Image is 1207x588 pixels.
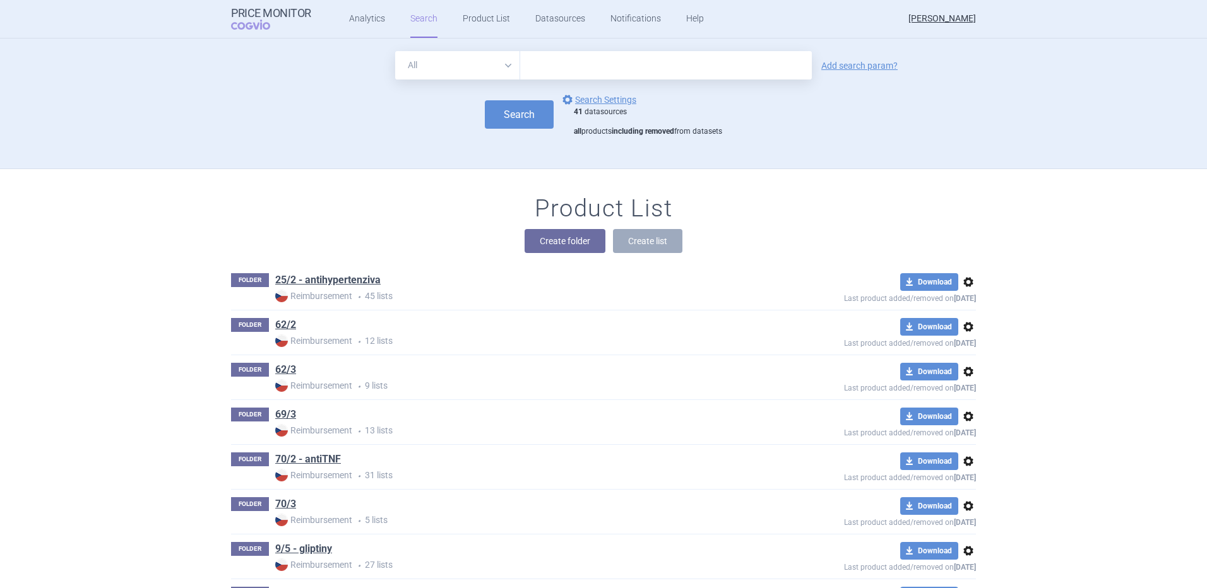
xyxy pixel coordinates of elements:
[954,428,976,437] strong: [DATE]
[231,318,269,332] p: FOLDER
[752,291,976,303] p: Last product added/removed on
[275,334,288,347] img: CZ
[954,473,976,482] strong: [DATE]
[231,273,269,287] p: FOLDER
[275,334,752,348] p: 12 lists
[752,560,976,572] p: Last product added/removed on
[231,497,269,511] p: FOLDER
[231,408,269,421] p: FOLDER
[275,363,296,377] a: 62/3
[352,560,365,572] i: •
[275,452,341,466] a: 70/2 - antiTNF
[954,339,976,348] strong: [DATE]
[752,336,976,348] p: Last product added/removed on
[900,408,958,425] button: Download
[352,470,365,483] i: •
[275,408,296,421] a: 69/3
[525,229,605,253] button: Create folder
[275,273,381,287] a: 25/2 - antihypertenziva
[275,424,352,437] strong: Reimbursement
[954,518,976,527] strong: [DATE]
[231,452,269,466] p: FOLDER
[352,291,365,303] i: •
[275,542,332,558] h1: 9/5 - gliptiny
[275,497,296,514] h1: 70/3
[275,497,296,511] a: 70/3
[275,469,352,481] strong: Reimbursement
[275,290,752,303] p: 45 lists
[352,515,365,527] i: •
[612,127,674,136] strong: including removed
[231,7,311,20] strong: Price Monitor
[954,563,976,572] strong: [DATE]
[275,558,352,571] strong: Reimbursement
[275,273,381,290] h1: 25/2 - antihypertenziva
[275,542,332,556] a: 9/5 - gliptiny
[900,273,958,291] button: Download
[821,61,898,70] a: Add search param?
[275,424,752,437] p: 13 lists
[275,379,288,392] img: CZ
[900,497,958,515] button: Download
[275,408,296,424] h1: 69/3
[275,514,752,527] p: 5 lists
[275,469,752,482] p: 31 lists
[752,380,976,392] p: Last product added/removed on
[275,514,352,526] strong: Reimbursement
[275,514,288,526] img: CZ
[900,452,958,470] button: Download
[275,318,296,334] h1: 62/2
[275,424,288,437] img: CZ
[352,336,365,348] i: •
[613,229,682,253] button: Create list
[352,380,365,393] i: •
[574,107,583,116] strong: 41
[275,379,752,392] p: 9 lists
[275,290,288,302] img: CZ
[275,379,352,392] strong: Reimbursement
[954,294,976,303] strong: [DATE]
[352,425,365,438] i: •
[275,334,352,347] strong: Reimbursement
[574,107,722,137] div: datasources products from datasets
[900,318,958,336] button: Download
[752,470,976,482] p: Last product added/removed on
[231,542,269,556] p: FOLDER
[535,194,672,223] h1: Product List
[574,127,581,136] strong: all
[954,384,976,392] strong: [DATE]
[275,363,296,379] h1: 62/3
[231,7,311,31] a: Price MonitorCOGVIO
[275,558,752,572] p: 27 lists
[275,318,296,332] a: 62/2
[231,363,269,377] p: FOLDER
[275,469,288,481] img: CZ
[231,20,288,30] span: COGVIO
[752,515,976,527] p: Last product added/removed on
[900,542,958,560] button: Download
[900,363,958,380] button: Download
[275,290,352,302] strong: Reimbursement
[485,100,554,129] button: Search
[560,92,636,107] a: Search Settings
[275,558,288,571] img: CZ
[752,425,976,437] p: Last product added/removed on
[275,452,341,469] h1: 70/2 - antiTNF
